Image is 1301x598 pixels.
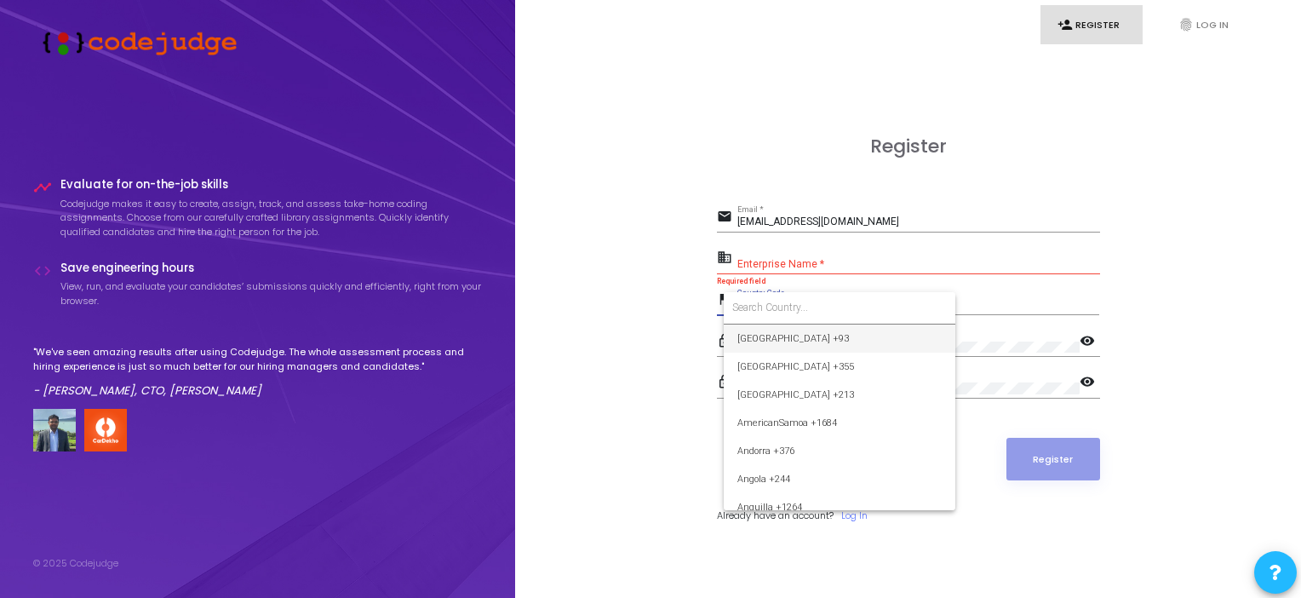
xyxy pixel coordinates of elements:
[737,465,942,493] span: Angola +244
[732,300,947,315] input: Search Country...
[737,381,942,409] span: [GEOGRAPHIC_DATA] +213
[737,409,942,437] span: AmericanSamoa +1684
[737,493,942,521] span: Anguilla +1264
[737,325,942,353] span: [GEOGRAPHIC_DATA] +93
[737,353,942,381] span: [GEOGRAPHIC_DATA] +355
[737,437,942,465] span: Andorra +376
